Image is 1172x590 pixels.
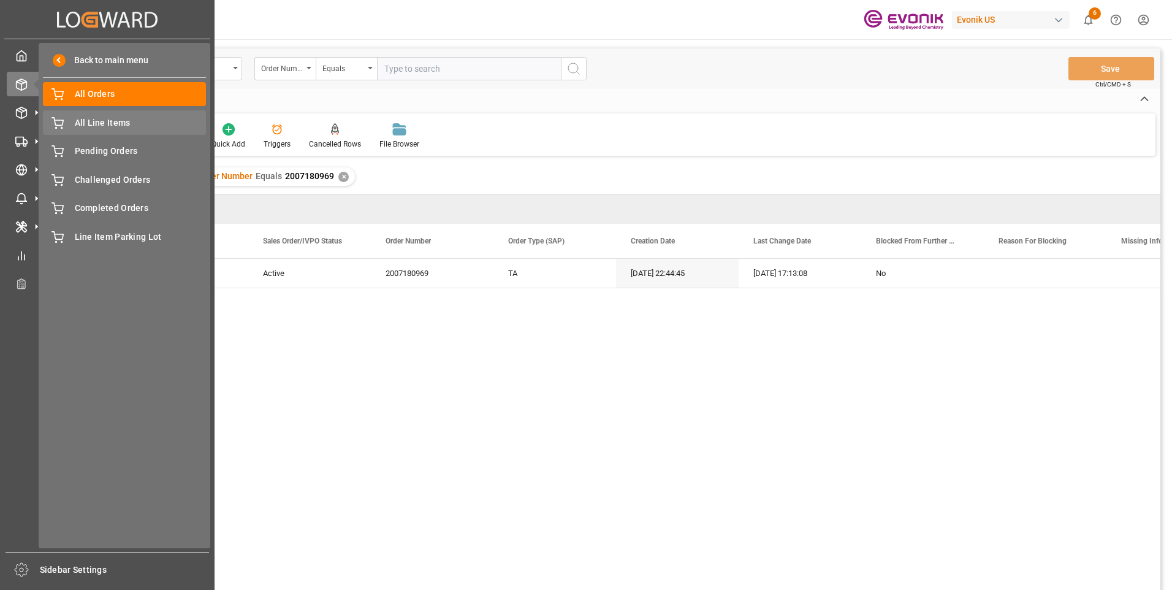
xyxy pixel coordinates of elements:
button: Help Center [1102,6,1130,34]
span: Order Number [197,171,253,181]
span: Last Change Date [753,237,811,245]
a: My Cockpit [7,44,208,67]
span: Sales Order/IVPO Status [263,237,342,245]
div: Evonik US [952,11,1070,29]
span: Equals [256,171,282,181]
div: File Browser [379,139,419,150]
div: [DATE] 22:44:45 [616,259,739,288]
a: My Reports [7,243,208,267]
div: TA [493,259,616,288]
button: show 6 new notifications [1075,6,1102,34]
button: search button [561,57,587,80]
a: Challenged Orders [43,167,206,191]
a: Completed Orders [43,196,206,220]
span: Reason For Blocking [999,237,1067,245]
div: Quick Add [211,139,245,150]
span: Challenged Orders [75,174,207,186]
div: Active [263,259,356,288]
a: All Orders [43,82,206,106]
img: Evonik-brand-mark-Deep-Purple-RGB.jpeg_1700498283.jpeg [864,9,943,31]
div: Order Number [261,60,303,74]
span: Line Item Parking Lot [75,231,207,243]
span: Blocked From Further Processing [876,237,958,245]
div: [DATE] 17:13:08 [739,259,861,288]
span: Sidebar Settings [40,564,210,577]
a: Pending Orders [43,139,206,163]
span: Order Type (SAP) [508,237,565,245]
a: All Line Items [43,110,206,134]
span: All Orders [75,88,207,101]
span: Back to main menu [66,54,148,67]
input: Type to search [377,57,561,80]
button: open menu [316,57,377,80]
div: Triggers [264,139,291,150]
div: Cancelled Rows [309,139,361,150]
button: Save [1068,57,1154,80]
a: Transport Planner [7,272,208,296]
span: Pending Orders [75,145,207,158]
span: Creation Date [631,237,675,245]
span: Order Number [386,237,431,245]
span: Ctrl/CMD + S [1095,80,1131,89]
div: No [876,259,969,288]
button: open menu [254,57,316,80]
span: 6 [1089,7,1101,20]
div: Equals [322,60,364,74]
div: 2007180969 [371,259,493,288]
span: 2007180969 [285,171,334,181]
button: Evonik US [952,8,1075,31]
div: ✕ [338,172,349,182]
span: All Line Items [75,117,207,129]
span: Completed Orders [75,202,207,215]
a: Line Item Parking Lot [43,224,206,248]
